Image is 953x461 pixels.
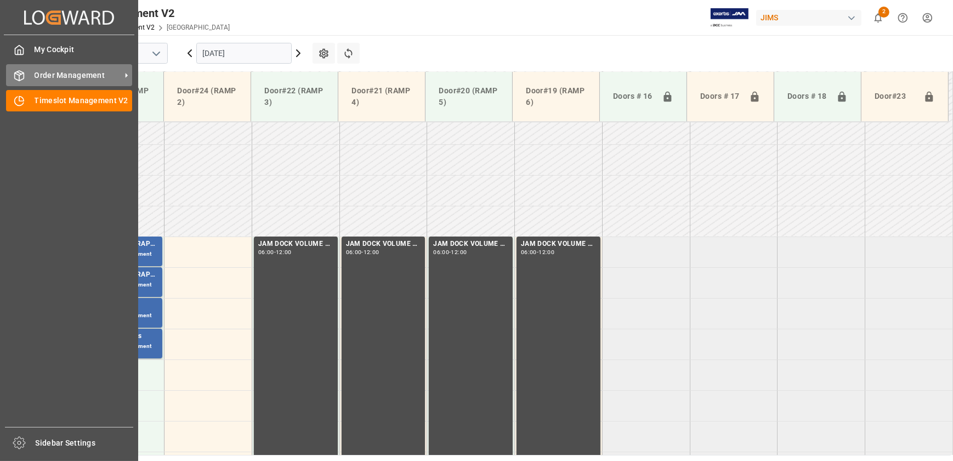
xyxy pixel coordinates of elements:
div: 12:00 [538,250,554,255]
div: JAM DOCK VOLUME CONTROL [346,239,421,250]
div: Door#19 (RAMP 6) [521,81,591,113]
div: - [449,250,451,255]
div: 12:00 [364,250,379,255]
div: 12:00 [451,250,467,255]
button: Help Center [890,5,915,30]
button: show 2 new notifications [866,5,890,30]
button: open menu [148,45,164,62]
div: Doors # 17 [696,86,745,107]
div: Door#22 (RAMP 3) [260,81,329,113]
div: 06:00 [433,250,449,255]
div: 12:00 [276,250,292,255]
div: Door#23 [870,86,919,107]
img: Exertis%20JAM%20-%20Email%20Logo.jpg_1722504956.jpg [711,8,748,27]
div: Doors # 18 [783,86,832,107]
div: JAM DOCK VOLUME CONTROL [258,239,333,250]
div: Timeslot Management V2 [48,5,230,21]
div: Door#24 (RAMP 2) [173,81,242,113]
span: Order Management [35,70,121,81]
a: Timeslot Management V2 [6,90,132,111]
div: 06:00 [346,250,362,255]
span: Timeslot Management V2 [35,95,133,106]
a: My Cockpit [6,39,132,60]
div: 06:00 [521,250,537,255]
span: Sidebar Settings [36,437,134,449]
div: JIMS [756,10,861,26]
button: JIMS [756,7,866,28]
div: Door#20 (RAMP 5) [434,81,503,113]
div: JAM DOCK VOLUME CONTROL [521,239,596,250]
div: Doors # 16 [609,86,657,107]
div: - [274,250,276,255]
span: My Cockpit [35,44,133,55]
div: - [537,250,538,255]
span: 2 [878,7,889,18]
div: - [361,250,363,255]
div: JAM DOCK VOLUME CONTROL [433,239,508,250]
div: 06:00 [258,250,274,255]
div: Door#21 (RAMP 4) [347,81,416,113]
input: DD.MM.YYYY [196,43,292,64]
